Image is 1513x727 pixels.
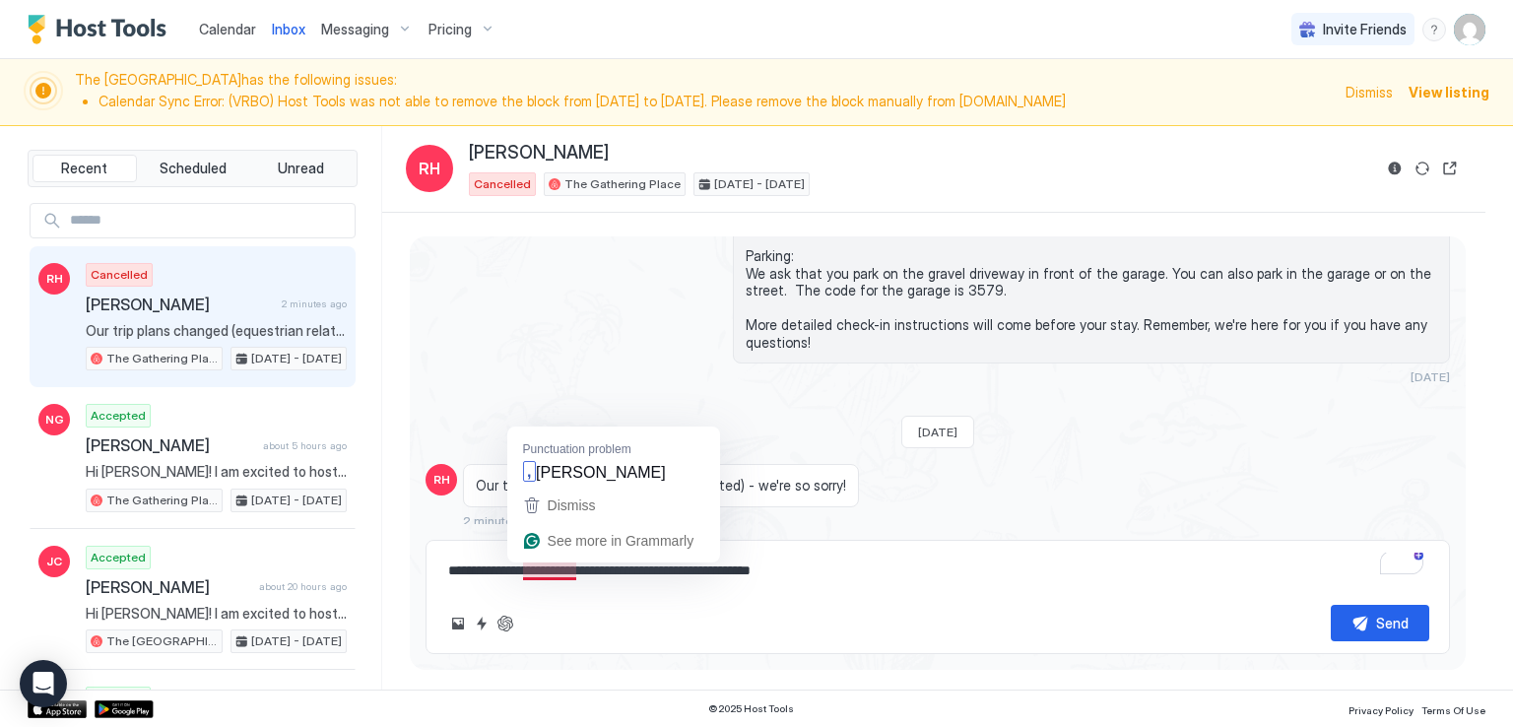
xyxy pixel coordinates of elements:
[272,21,305,37] span: Inbox
[446,553,1429,589] textarea: To enrich screen reader interactions, please activate Accessibility in Grammarly extension settings
[99,93,1334,110] li: Calendar Sync Error: (VRBO) Host Tools was not able to remove the block from [DATE] to [DATE]. Pl...
[1383,157,1407,180] button: Reservation information
[199,21,256,37] span: Calendar
[106,492,218,509] span: The Gathering Place
[474,175,531,193] span: Cancelled
[251,350,342,367] span: [DATE] - [DATE]
[272,19,305,39] a: Inbox
[419,157,440,180] span: RH
[106,632,218,650] span: The [GEOGRAPHIC_DATA]
[28,15,175,44] a: Host Tools Logo
[251,492,342,509] span: [DATE] - [DATE]
[1421,704,1485,716] span: Terms Of Use
[469,142,609,165] span: [PERSON_NAME]
[61,160,107,177] span: Recent
[199,19,256,39] a: Calendar
[141,155,245,182] button: Scheduled
[470,612,493,635] button: Quick reply
[248,155,353,182] button: Unread
[564,175,681,193] span: The Gathering Place
[1422,18,1446,41] div: menu
[86,295,274,314] span: [PERSON_NAME]
[321,21,389,38] span: Messaging
[1411,157,1434,180] button: Sync reservation
[1331,605,1429,641] button: Send
[33,155,137,182] button: Recent
[95,700,154,718] a: Google Play Store
[1409,82,1489,102] div: View listing
[91,266,148,284] span: Cancelled
[446,612,470,635] button: Upload image
[28,150,358,187] div: tab-group
[1323,21,1407,38] span: Invite Friends
[1346,82,1393,102] div: Dismiss
[46,553,62,570] span: JC
[46,270,63,288] span: RH
[918,425,957,439] span: [DATE]
[1421,698,1485,719] a: Terms Of Use
[708,702,794,715] span: © 2025 Host Tools
[493,612,517,635] button: ChatGPT Auto Reply
[263,439,347,452] span: about 5 hours ago
[62,204,355,237] input: Input Field
[28,700,87,718] a: App Store
[75,71,1334,113] span: The [GEOGRAPHIC_DATA] has the following issues:
[45,411,64,429] span: NG
[20,660,67,707] div: Open Intercom Messenger
[86,463,347,481] span: Hi [PERSON_NAME]! I am excited to host you at The Gathering Place! LOCATION: [STREET_ADDRESS] KEY...
[476,477,846,495] span: Our trip plans changed (equestrian related) - we're so sorry!
[463,513,545,528] span: 2 minutes ago
[86,435,255,455] span: [PERSON_NAME]
[1454,14,1485,45] div: User profile
[1376,613,1409,633] div: Send
[1411,369,1450,384] span: [DATE]
[91,549,146,566] span: Accepted
[160,160,227,177] span: Scheduled
[714,175,805,193] span: [DATE] - [DATE]
[278,160,324,177] span: Unread
[86,322,347,340] span: Our trip plans changed (equestrian related) - we're so sorry!
[282,297,347,310] span: 2 minutes ago
[1349,698,1414,719] a: Privacy Policy
[86,577,251,597] span: [PERSON_NAME]
[106,350,218,367] span: The Gathering Place
[1349,704,1414,716] span: Privacy Policy
[91,407,146,425] span: Accepted
[428,21,472,38] span: Pricing
[259,580,347,593] span: about 20 hours ago
[433,471,450,489] span: RH
[86,605,347,623] span: Hi [PERSON_NAME]! I am excited to host you at The [GEOGRAPHIC_DATA]! LOCATION: [STREET_ADDRESS] K...
[251,632,342,650] span: [DATE] - [DATE]
[1438,157,1462,180] button: Open reservation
